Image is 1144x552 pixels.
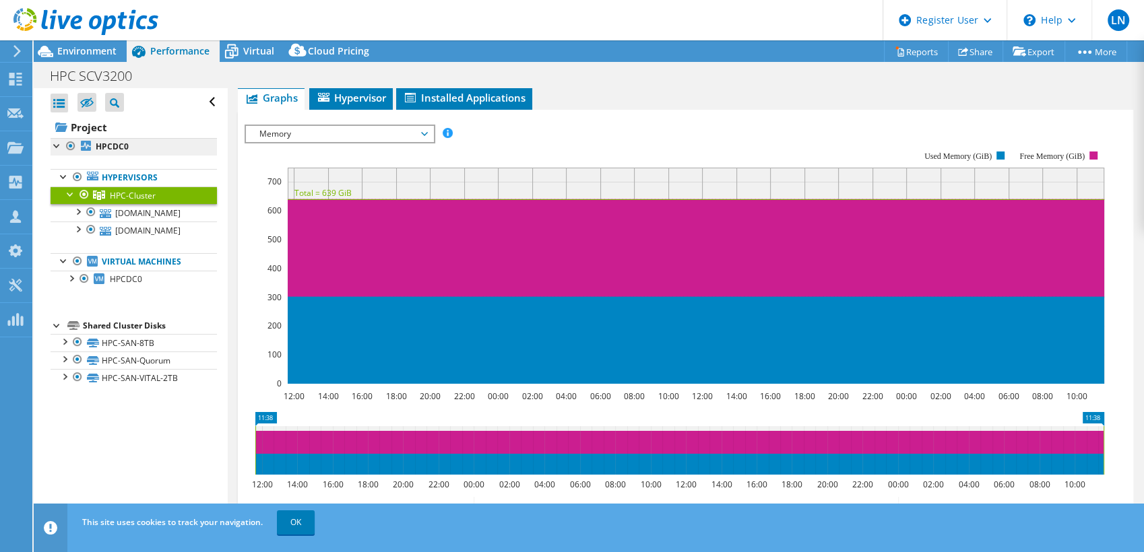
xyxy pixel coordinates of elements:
a: HPCDC0 [51,271,217,288]
text: 08:00 [605,479,626,490]
span: HPCDC0 [110,273,142,285]
text: 18:00 [794,390,815,402]
text: 14:00 [726,390,747,402]
text: 06:00 [998,390,1019,402]
span: Environment [57,44,117,57]
span: Graphs [245,91,298,104]
text: 0 [277,378,282,389]
a: Share [948,41,1003,62]
text: Free Memory (GiB) [1020,151,1085,161]
a: HPCDC0 [51,138,217,156]
span: Virtual [243,44,274,57]
a: HPC-SAN-VITAL-2TB [51,369,217,386]
span: Performance [150,44,210,57]
text: 10:00 [641,479,662,490]
a: Hypervisors [51,169,217,186]
text: 100 [267,349,282,360]
text: 700 [267,176,282,187]
text: 04:00 [959,479,980,490]
a: Virtual Machines [51,253,217,271]
text: 22:00 [428,479,449,490]
text: 14:00 [711,479,732,490]
a: Reports [884,41,949,62]
b: HPCDC0 [96,141,129,152]
a: Project [51,116,217,138]
text: 08:00 [624,390,645,402]
a: Export [1003,41,1065,62]
svg: \n [1023,14,1036,26]
text: 400 [267,263,282,274]
text: 20:00 [817,479,838,490]
text: 06:00 [994,479,1015,490]
a: HPC-SAN-Quorum [51,351,217,369]
text: 20:00 [393,479,414,490]
text: 10:00 [1067,390,1087,402]
a: HPC-Cluster [51,186,217,204]
text: 16:00 [323,479,344,490]
span: Cloud Pricing [308,44,369,57]
span: Memory [253,126,426,142]
span: LN [1108,9,1129,31]
text: 02:00 [930,390,951,402]
text: 12:00 [676,479,697,490]
a: [DOMAIN_NAME] [51,204,217,221]
text: Used Memory (GiB) [924,151,992,161]
h1: HPC SCV3200 [44,69,153,83]
text: 16:00 [746,479,767,490]
text: 00:00 [896,390,917,402]
text: 12:00 [252,479,273,490]
text: 02:00 [923,479,944,490]
div: Shared Cluster Disks [83,318,217,334]
text: 10:00 [658,390,679,402]
text: 16:00 [760,390,781,402]
span: HPC-Cluster [110,190,156,201]
text: 10:00 [1064,479,1085,490]
span: Installed Applications [403,91,526,104]
text: 14:00 [318,390,339,402]
text: 20:00 [420,390,441,402]
text: 18:00 [358,479,379,490]
a: [DOMAIN_NAME] [51,221,217,239]
text: 22:00 [454,390,475,402]
text: 02:00 [499,479,520,490]
text: 08:00 [1032,390,1053,402]
text: 22:00 [862,390,883,402]
text: 600 [267,205,282,216]
text: 12:00 [284,390,305,402]
span: Hypervisor [316,91,386,104]
text: 18:00 [782,479,802,490]
text: 06:00 [570,479,591,490]
text: 18:00 [386,390,407,402]
text: 00:00 [888,479,909,490]
a: More [1064,41,1127,62]
text: 06:00 [590,390,611,402]
text: 20:00 [828,390,849,402]
text: 16:00 [352,390,373,402]
text: 04:00 [964,390,985,402]
span: This site uses cookies to track your navigation. [82,516,263,528]
text: 14:00 [287,479,308,490]
text: 500 [267,234,282,245]
a: OK [277,510,315,534]
text: 200 [267,320,282,331]
text: 22:00 [852,479,873,490]
text: 02:00 [522,390,543,402]
text: 12:00 [692,390,713,402]
text: 04:00 [534,479,555,490]
text: 08:00 [1029,479,1050,490]
text: 00:00 [464,479,484,490]
text: 00:00 [488,390,509,402]
text: Total = 639 GiB [294,187,352,199]
text: 04:00 [556,390,577,402]
text: 300 [267,291,282,303]
a: HPC-SAN-8TB [51,334,217,351]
